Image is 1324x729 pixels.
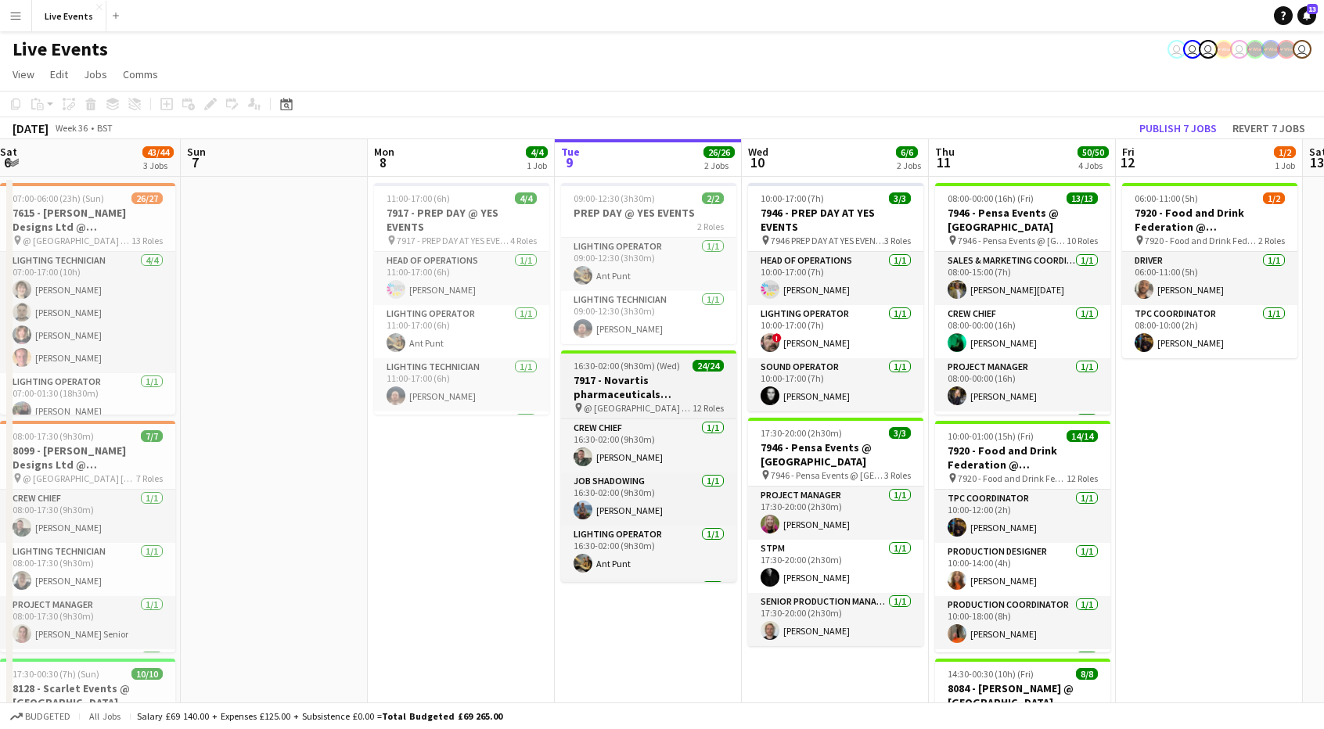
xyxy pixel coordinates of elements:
[772,333,782,343] span: !
[374,206,549,234] h3: 7917 - PREP DAY @ YES EVENTS
[704,160,734,171] div: 2 Jobs
[387,192,450,204] span: 11:00-17:00 (6h)
[748,593,923,646] app-card-role: Senior Production Manager1/117:30-20:00 (2h30m)[PERSON_NAME]
[1067,235,1098,246] span: 10 Roles
[13,120,49,136] div: [DATE]
[84,67,107,81] span: Jobs
[561,145,580,159] span: Tue
[958,472,1067,484] span: 7920 - Food and Drink Federation @ [GEOGRAPHIC_DATA]
[1122,183,1297,358] app-job-card: 06:00-11:00 (5h)1/27920 - Food and Drink Federation @ [GEOGRAPHIC_DATA] 7920 - Food and Drink Fed...
[32,1,106,31] button: Live Events
[935,252,1110,305] app-card-role: Sales & Marketing Coordinator1/108:00-15:00 (7h)[PERSON_NAME][DATE]
[526,146,548,158] span: 4/4
[935,358,1110,411] app-card-role: Project Manager1/108:00-00:00 (16h)[PERSON_NAME]
[933,153,955,171] span: 11
[527,160,547,171] div: 1 Job
[561,472,736,526] app-card-role: Job Shadowing1/116:30-02:00 (9h30m)[PERSON_NAME]
[561,350,736,582] app-job-card: 16:30-02:00 (9h30m) (Wed)24/247917 - Novartis pharmaceuticals Corporation @ [GEOGRAPHIC_DATA] @ [...
[884,235,911,246] span: 3 Roles
[374,183,549,415] app-job-card: 11:00-17:00 (6h)4/47917 - PREP DAY @ YES EVENTS 7917 - PREP DAY AT YES EVENTS4 RolesHead of Opera...
[141,430,163,442] span: 7/7
[748,305,923,358] app-card-role: Lighting Operator1/110:00-17:00 (7h)![PERSON_NAME]
[748,252,923,305] app-card-role: Head of Operations1/110:00-17:00 (7h)[PERSON_NAME]
[1135,192,1198,204] span: 06:00-11:00 (5h)
[561,238,736,291] app-card-role: Lighting Operator1/109:00-12:30 (3h30m)Ant Punt
[935,681,1110,709] h3: 8084 - [PERSON_NAME] @ [GEOGRAPHIC_DATA]
[1067,192,1098,204] span: 13/13
[136,472,163,484] span: 7 Roles
[131,192,163,204] span: 26/27
[1274,146,1296,158] span: 1/2
[123,67,158,81] span: Comms
[510,235,537,246] span: 4 Roles
[958,235,1067,246] span: 7946 - Pensa Events @ [GEOGRAPHIC_DATA]
[889,427,911,439] span: 3/3
[584,402,693,414] span: @ [GEOGRAPHIC_DATA] - 7917
[23,472,136,484] span: @ [GEOGRAPHIC_DATA] [GEOGRAPHIC_DATA] - 8099
[935,145,955,159] span: Thu
[515,192,537,204] span: 4/4
[889,192,911,204] span: 3/3
[561,183,736,344] app-job-card: 09:00-12:30 (3h30m)2/2PREP DAY @ YES EVENTS2 RolesLighting Operator1/109:00-12:30 (3h30m)Ant Punt...
[1167,40,1186,59] app-user-avatar: Ollie Rolfe
[748,206,923,234] h3: 7946 - PREP DAY AT YES EVENTS
[748,183,923,411] app-job-card: 10:00-17:00 (7h)3/37946 - PREP DAY AT YES EVENTS 7946 PREP DAY AT YES EVENTS3 RolesHead of Operat...
[1214,40,1233,59] app-user-avatar: Alex Gill
[1293,40,1311,59] app-user-avatar: Technical Department
[1297,6,1316,25] a: 13
[185,153,206,171] span: 7
[374,305,549,358] app-card-role: Lighting Operator1/111:00-17:00 (6h)Ant Punt
[131,668,163,680] span: 10/10
[44,64,74,84] a: Edit
[1275,160,1295,171] div: 1 Job
[948,668,1034,680] span: 14:30-00:30 (10h) (Fri)
[1246,40,1265,59] app-user-avatar: Production Managers
[561,419,736,472] app-card-role: Crew Chief1/116:30-02:00 (9h30m)[PERSON_NAME]
[372,153,394,171] span: 8
[1258,235,1285,246] span: 2 Roles
[561,291,736,344] app-card-role: Lighting Technician1/109:00-12:30 (3h30m)[PERSON_NAME]
[1307,4,1318,14] span: 13
[896,146,918,158] span: 6/6
[77,64,113,84] a: Jobs
[1067,472,1098,484] span: 12 Roles
[1133,118,1223,138] button: Publish 7 jobs
[50,67,68,81] span: Edit
[374,411,549,465] app-card-role: Sound Operator1/1
[748,540,923,593] app-card-role: STPM1/117:30-20:00 (2h30m)[PERSON_NAME]
[374,145,394,159] span: Mon
[13,668,99,680] span: 17:30-00:30 (7h) (Sun)
[1078,146,1109,158] span: 50/50
[935,411,1110,465] app-card-role: STPM1/1
[702,192,724,204] span: 2/2
[897,160,921,171] div: 2 Jobs
[748,487,923,540] app-card-role: Project Manager1/117:30-20:00 (2h30m)[PERSON_NAME]
[935,206,1110,234] h3: 7946 - Pensa Events @ [GEOGRAPHIC_DATA]
[86,710,124,722] span: All jobs
[935,183,1110,415] app-job-card: 08:00-00:00 (16h) (Fri)13/137946 - Pensa Events @ [GEOGRAPHIC_DATA] 7946 - Pensa Events @ [GEOGRA...
[748,440,923,469] h3: 7946 - Pensa Events @ [GEOGRAPHIC_DATA]
[697,221,724,232] span: 2 Roles
[1120,153,1135,171] span: 12
[397,235,510,246] span: 7917 - PREP DAY AT YES EVENTS
[746,153,768,171] span: 10
[1122,145,1135,159] span: Fri
[935,596,1110,649] app-card-role: Production Coordinator1/110:00-18:00 (8h)[PERSON_NAME]
[771,235,884,246] span: 7946 PREP DAY AT YES EVENTS
[561,206,736,220] h3: PREP DAY @ YES EVENTS
[1261,40,1280,59] app-user-avatar: Production Managers
[561,373,736,401] h3: 7917 - Novartis pharmaceuticals Corporation @ [GEOGRAPHIC_DATA]
[748,418,923,646] app-job-card: 17:30-20:00 (2h30m)3/37946 - Pensa Events @ [GEOGRAPHIC_DATA] 7946 - Pensa Events @ [GEOGRAPHIC_D...
[761,192,824,204] span: 10:00-17:00 (7h)
[1277,40,1296,59] app-user-avatar: Production Managers
[693,360,724,372] span: 24/24
[52,122,91,134] span: Week 36
[8,708,73,725] button: Budgeted
[13,192,104,204] span: 07:00-06:00 (23h) (Sun)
